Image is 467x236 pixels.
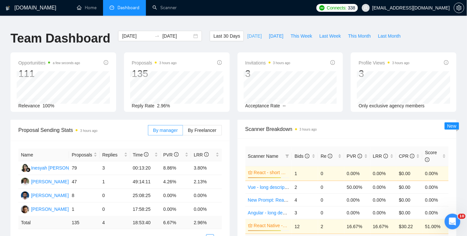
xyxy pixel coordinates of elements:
[410,154,415,158] span: info-circle
[305,154,310,158] span: info-circle
[69,149,99,161] th: Proposals
[18,103,40,108] span: Relevance
[273,61,291,65] time: 3 hours ago
[370,219,397,234] td: 16.67%
[18,126,148,134] span: Proposal Sending Stats
[69,175,99,189] td: 47
[285,154,289,158] span: filter
[110,5,114,10] span: dashboard
[373,154,388,159] span: LRR
[422,206,449,219] td: 0.00%
[122,32,152,40] input: Start date
[359,67,410,80] div: 3
[359,103,425,108] span: Only exclusive agency members
[370,181,397,193] td: 0.00%
[254,222,288,229] a: React Native - long description
[191,203,222,216] td: 0.00%
[154,33,160,39] span: to
[392,61,410,65] time: 3 hours ago
[21,178,29,186] img: TD
[194,152,209,157] span: LRR
[292,166,318,181] td: 1
[162,32,192,40] input: End date
[161,203,191,216] td: 0.00%
[157,103,170,108] span: 2.96%
[245,67,291,80] div: 3
[144,152,149,157] span: info-circle
[348,32,371,40] span: This Month
[132,103,154,108] span: Reply Rate
[133,152,149,157] span: Time
[344,206,370,219] td: 0.00%
[130,175,161,189] td: 49:14:11
[21,192,69,198] a: AK[PERSON_NAME]
[69,203,99,216] td: 1
[328,154,332,158] span: info-circle
[265,31,287,41] button: [DATE]
[248,197,324,203] a: New Prompt: React - long description
[248,210,300,215] a: Angular - long description
[217,60,222,65] span: info-circle
[318,166,344,181] td: 0
[422,166,449,181] td: 0.00%
[100,149,130,161] th: Replies
[396,206,422,219] td: $0.00
[153,5,177,10] a: searchScanner
[318,193,344,206] td: 0
[344,193,370,206] td: 0.00%
[284,151,291,161] span: filter
[348,4,355,11] span: 338
[295,154,309,159] span: Bids
[458,214,466,219] span: 10
[396,166,422,181] td: $0.00
[130,189,161,203] td: 25:08:25
[154,33,160,39] span: swap-right
[130,161,161,175] td: 00:13:20
[454,5,464,10] a: setting
[31,192,69,199] div: [PERSON_NAME]
[72,151,92,158] span: Proposals
[153,128,178,133] span: By manager
[104,60,108,65] span: info-circle
[344,181,370,193] td: 50.00%
[21,205,29,213] img: DK
[396,181,422,193] td: $0.00
[21,179,108,184] a: TD[PERSON_NAME] [PERSON_NAME]
[422,219,449,234] td: 51.00%
[447,123,457,129] span: New
[287,31,316,41] button: This Week
[18,216,69,229] td: Total
[331,60,335,65] span: info-circle
[210,31,244,41] button: Last 30 Days
[245,103,280,108] span: Acceptance Rate
[422,181,449,193] td: 0.00%
[102,151,123,158] span: Replies
[161,189,191,203] td: 0.00%
[21,206,69,211] a: DK[PERSON_NAME]
[161,175,191,189] td: 4.26%
[269,32,283,40] span: [DATE]
[77,5,97,10] a: homeHome
[327,4,347,11] span: Connects:
[69,189,99,203] td: 8
[248,185,292,190] a: Vue - long description
[21,164,29,172] img: II
[191,216,222,229] td: 2.96 %
[26,168,30,172] img: gigradar-bm.png
[318,219,344,234] td: 2
[370,193,397,206] td: 0.00%
[130,216,161,229] td: 18:53:40
[244,31,265,41] button: [DATE]
[370,206,397,219] td: 0.00%
[374,31,404,41] button: Last Month
[247,32,262,40] span: [DATE]
[425,150,437,162] span: Score
[130,203,161,216] td: 17:58:25
[378,32,401,40] span: Last Month
[358,154,362,158] span: info-circle
[191,175,222,189] td: 2.13%
[69,161,99,175] td: 79
[454,3,464,13] button: setting
[80,129,98,133] time: 3 hours ago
